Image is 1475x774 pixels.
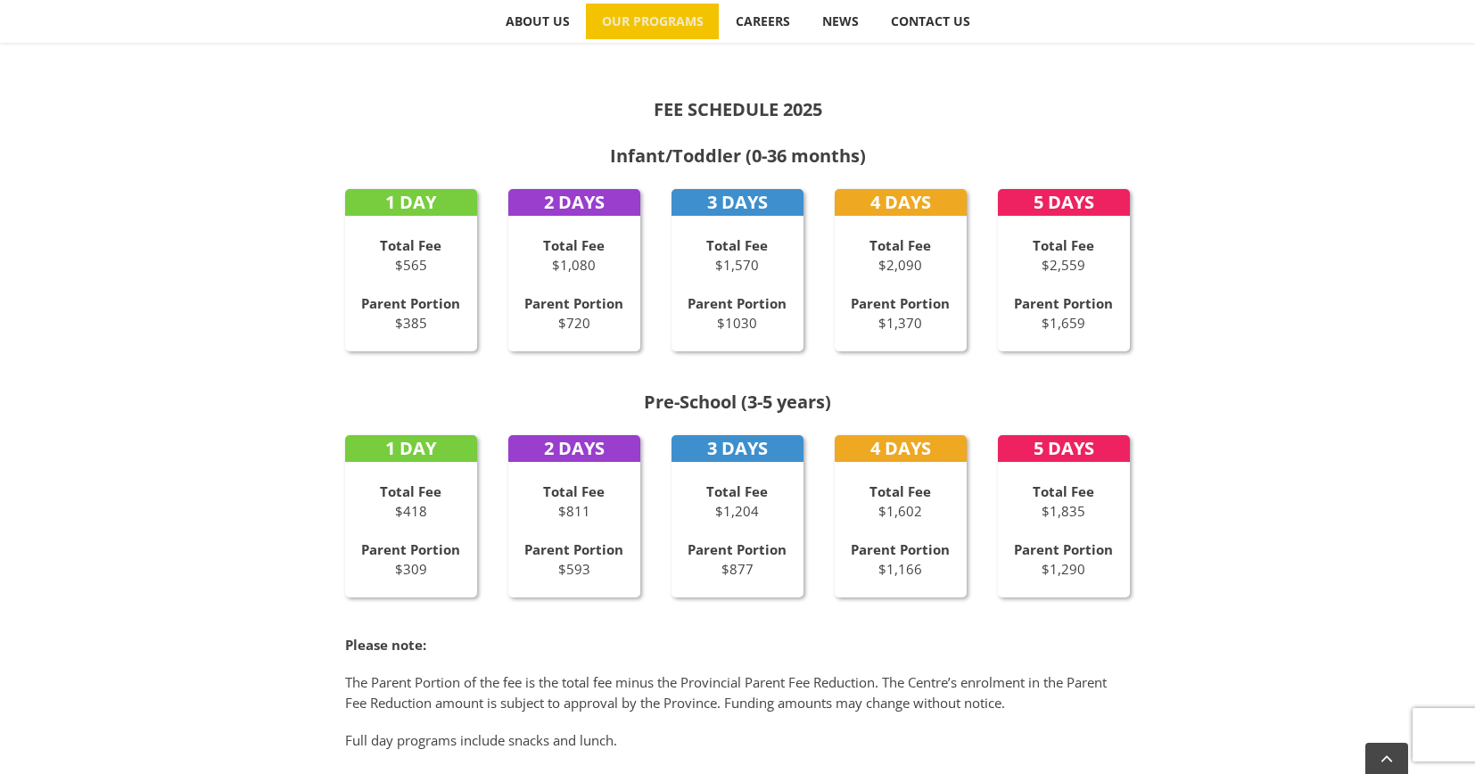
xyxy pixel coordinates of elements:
[806,4,874,39] a: NEWS
[602,15,704,28] span: OUR PROGRAMS
[1034,190,1094,214] strong: 5 DAYS
[544,190,605,214] strong: 2 DAYS
[380,482,441,500] strong: Total Fee
[508,482,640,522] p: $811
[524,540,623,558] strong: Parent Portion
[1014,540,1113,558] strong: Parent Portion
[851,294,950,312] strong: Parent Portion
[543,236,605,254] strong: Total Fee
[688,294,787,312] strong: Parent Portion
[1034,436,1094,460] strong: 5 DAYS
[345,636,426,654] strong: Please note:
[610,144,866,168] strong: Infant/Toddler (0-36 months)
[345,293,477,333] p: $385
[524,294,623,312] strong: Parent Portion
[822,15,859,28] span: NEWS
[870,190,931,214] strong: 4 DAYS
[672,539,803,580] p: $877
[869,482,931,500] strong: Total Fee
[1033,482,1094,500] strong: Total Fee
[870,436,931,460] strong: 4 DAYS
[345,539,477,580] p: $309
[736,15,790,28] span: CAREERS
[835,539,967,580] p: $1,166
[380,236,441,254] strong: Total Fee
[543,482,605,500] strong: Total Fee
[707,190,768,214] strong: 3 DAYS
[851,540,950,558] strong: Parent Portion
[835,293,967,333] p: $1,370
[875,4,985,39] a: CONTACT US
[361,540,460,558] strong: Parent Portion
[345,235,477,276] p: $565
[998,539,1130,580] p: $1,290
[891,15,970,28] span: CONTACT US
[508,293,640,333] p: $720
[672,482,803,522] p: $1,204
[654,97,822,121] strong: FEE SCHEDULE 2025
[706,482,768,500] strong: Total Fee
[869,236,931,254] strong: Total Fee
[835,482,967,522] p: $1,602
[490,4,585,39] a: ABOUT US
[385,436,436,460] strong: 1 DAY
[345,672,1130,712] p: The Parent Portion of the fee is the total fee minus the Provincial Parent Fee Reduction. The Cen...
[688,540,787,558] strong: Parent Portion
[1033,236,1094,254] strong: Total Fee
[672,235,803,276] p: $1,570
[508,539,640,580] p: $593
[835,235,967,276] p: $2,090
[506,15,570,28] span: ABOUT US
[345,482,477,522] p: $418
[361,294,460,312] strong: Parent Portion
[998,293,1130,333] p: $1,659
[586,4,719,39] a: OUR PROGRAMS
[720,4,805,39] a: CAREERS
[998,235,1130,276] p: $2,559
[508,235,640,276] p: $1,080
[998,482,1130,522] p: $1,835
[706,236,768,254] strong: Total Fee
[672,293,803,333] p: $1030
[385,190,436,214] strong: 1 DAY
[707,436,768,460] strong: 3 DAYS
[345,730,1130,751] p: Full day programs include snacks and lunch.
[544,436,605,460] strong: 2 DAYS
[1014,294,1113,312] strong: Parent Portion
[644,390,831,414] strong: Pre-School (3-5 years)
